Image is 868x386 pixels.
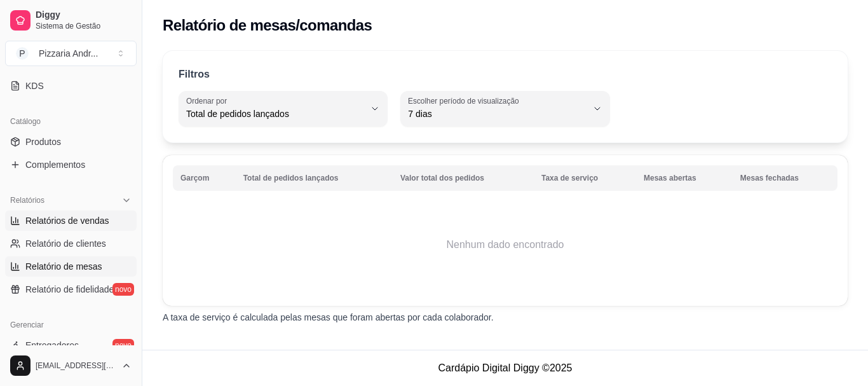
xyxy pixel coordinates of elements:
[636,165,733,191] th: Mesas abertas
[25,214,109,227] span: Relatórios de vendas
[5,350,137,381] button: [EMAIL_ADDRESS][DOMAIN_NAME]
[10,195,44,205] span: Relatórios
[733,165,837,191] th: Mesas fechadas
[408,95,523,106] label: Escolher período de visualização
[163,15,372,36] h2: Relatório de mesas/comandas
[5,210,137,231] a: Relatórios de vendas
[5,5,137,36] a: DiggySistema de Gestão
[16,47,29,60] span: P
[5,155,137,175] a: Complementos
[5,132,137,152] a: Produtos
[5,76,137,96] a: KDS
[25,339,79,352] span: Entregadores
[5,279,137,300] a: Relatório de fidelidadenovo
[163,311,848,324] p: A taxa de serviço é calculada pelas mesas que foram abertas por cada colaborador.
[25,79,44,92] span: KDS
[25,135,61,148] span: Produtos
[25,283,114,296] span: Relatório de fidelidade
[179,67,210,82] p: Filtros
[36,10,132,21] span: Diggy
[5,315,137,335] div: Gerenciar
[400,91,609,127] button: Escolher período de visualização7 dias
[173,165,236,191] th: Garçom
[186,95,231,106] label: Ordenar por
[25,158,85,171] span: Complementos
[393,165,534,191] th: Valor total dos pedidos
[25,237,106,250] span: Relatório de clientes
[186,107,365,120] span: Total de pedidos lançados
[5,335,137,355] a: Entregadoresnovo
[36,21,132,31] span: Sistema de Gestão
[5,256,137,277] a: Relatório de mesas
[39,47,98,60] div: Pizzaria Andr ...
[142,350,868,386] footer: Cardápio Digital Diggy © 2025
[408,107,587,120] span: 7 dias
[534,165,636,191] th: Taxa de serviço
[179,91,388,127] button: Ordenar porTotal de pedidos lançados
[236,165,393,191] th: Total de pedidos lançados
[5,233,137,254] a: Relatório de clientes
[5,41,137,66] button: Select a team
[36,361,116,371] span: [EMAIL_ADDRESS][DOMAIN_NAME]
[173,194,837,296] td: Nenhum dado encontrado
[25,260,102,273] span: Relatório de mesas
[5,111,137,132] div: Catálogo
